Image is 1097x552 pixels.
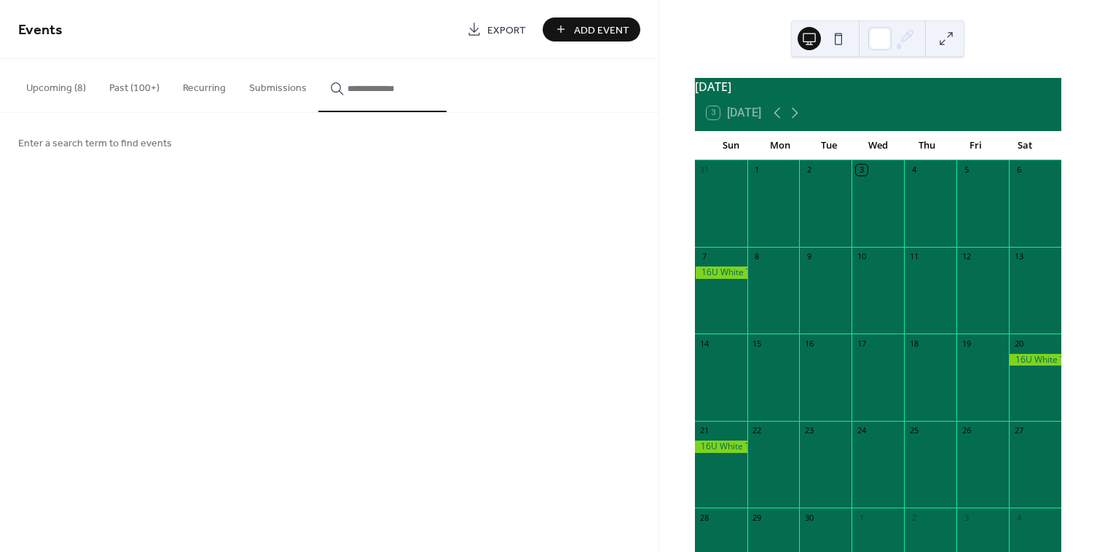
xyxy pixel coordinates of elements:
div: 10 [856,251,867,262]
span: Export [487,23,526,38]
div: 2 [908,512,919,523]
div: Sat [1001,131,1050,160]
span: Enter a search term to find events [18,136,172,151]
div: 21 [699,425,710,436]
div: 15 [752,338,763,349]
div: 4 [908,165,919,176]
div: 1 [752,165,763,176]
div: 28 [699,512,710,523]
div: Sun [707,131,755,160]
div: 17 [856,338,867,349]
button: Add Event [543,17,640,42]
div: 20 [1013,338,1024,349]
div: 12 [961,251,972,262]
button: Upcoming (8) [15,59,98,111]
div: 27 [1013,425,1024,436]
span: Events [18,16,63,44]
div: 16U White Tournament [1009,354,1061,366]
div: 2 [803,165,814,176]
div: 11 [908,251,919,262]
button: Recurring [171,59,237,111]
div: 16U White Tournament [695,441,747,453]
button: Submissions [237,59,318,111]
div: Thu [903,131,951,160]
div: 18 [908,338,919,349]
div: 22 [752,425,763,436]
div: 9 [803,251,814,262]
div: 13 [1013,251,1024,262]
div: 7 [699,251,710,262]
div: 24 [856,425,867,436]
div: 4 [1013,512,1024,523]
button: Past (100+) [98,59,171,111]
div: 16U White Tournament [695,267,747,279]
div: 31 [699,165,710,176]
div: 19 [961,338,972,349]
div: [DATE] [695,78,1061,95]
div: 23 [803,425,814,436]
a: Export [456,17,537,42]
span: Add Event [574,23,629,38]
div: 30 [803,512,814,523]
div: 25 [908,425,919,436]
div: 1 [856,512,867,523]
div: 6 [1013,165,1024,176]
div: Mon [755,131,804,160]
div: 14 [699,338,710,349]
div: 16 [803,338,814,349]
div: Fri [951,131,1000,160]
div: 26 [961,425,972,436]
div: 3 [961,512,972,523]
div: Tue [804,131,853,160]
div: 29 [752,512,763,523]
div: Wed [854,131,903,160]
div: 8 [752,251,763,262]
div: 5 [961,165,972,176]
div: 3 [856,165,867,176]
